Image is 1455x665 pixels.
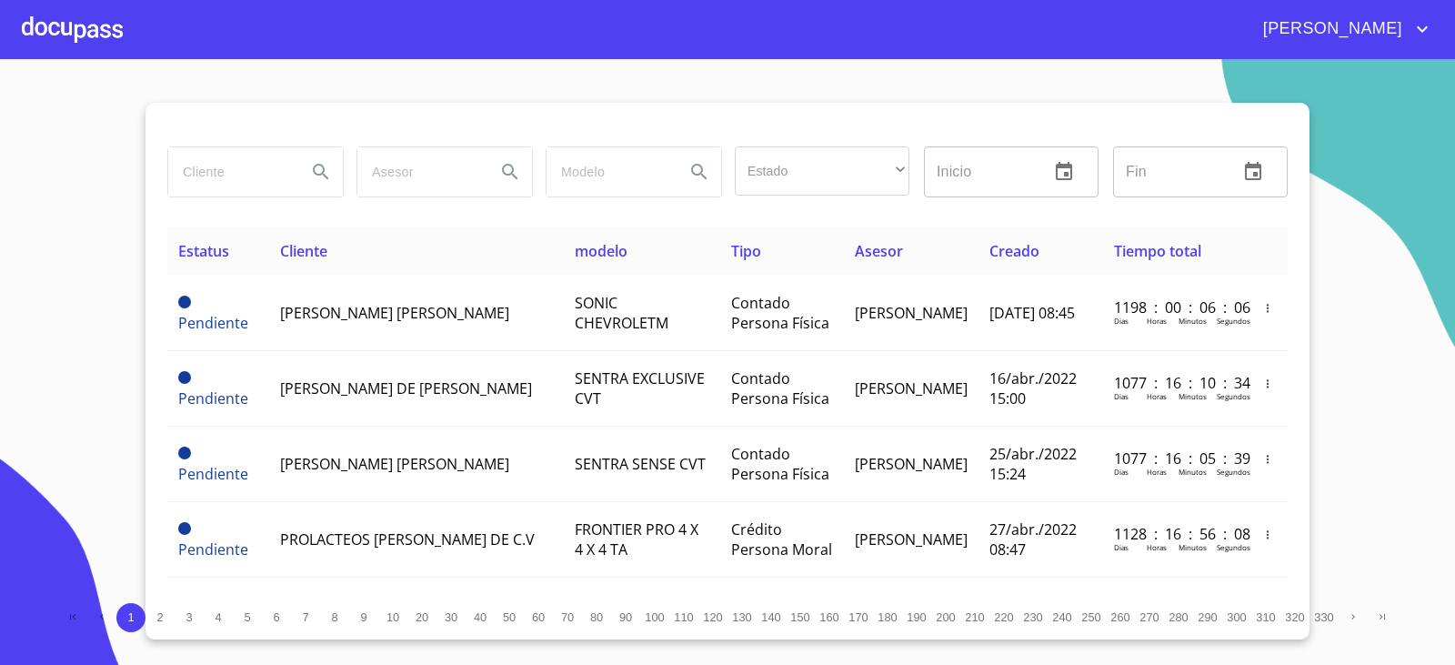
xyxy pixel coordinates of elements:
[1114,524,1237,544] p: 1128 : 16 : 56 : 08
[786,603,815,632] button: 150
[145,603,175,632] button: 2
[575,241,627,261] span: modelo
[553,603,582,632] button: 70
[280,529,535,549] span: PROLACTEOS [PERSON_NAME] DE C.V
[698,603,727,632] button: 120
[1193,603,1222,632] button: 290
[1106,603,1135,632] button: 260
[291,603,320,632] button: 7
[178,447,191,459] span: Pendiente
[1314,610,1333,624] span: 330
[503,610,516,624] span: 50
[1114,542,1129,552] p: Dias
[1217,316,1250,326] p: Segundos
[1309,603,1339,632] button: 330
[1052,610,1071,624] span: 240
[1023,610,1042,624] span: 230
[299,150,343,194] button: Search
[815,603,844,632] button: 160
[1222,603,1251,632] button: 300
[1114,391,1129,401] p: Dias
[761,610,780,624] span: 140
[178,313,248,333] span: Pendiente
[1147,467,1167,477] p: Horas
[907,610,926,624] span: 190
[1114,448,1237,469] p: 1077 : 16 : 05 : 39
[989,519,1077,559] span: 27/abr./2022 08:47
[1139,610,1159,624] span: 270
[349,603,378,632] button: 9
[1147,542,1167,552] p: Horas
[855,378,968,398] span: [PERSON_NAME]
[855,529,968,549] span: [PERSON_NAME]
[1135,603,1164,632] button: 270
[233,603,262,632] button: 5
[407,603,436,632] button: 20
[989,444,1077,484] span: 25/abr./2022 15:24
[386,610,399,624] span: 10
[677,150,721,194] button: Search
[989,241,1039,261] span: Creado
[178,296,191,308] span: Pendiente
[902,603,931,632] button: 190
[931,603,960,632] button: 200
[1179,391,1207,401] p: Minutos
[855,454,968,474] span: [PERSON_NAME]
[280,303,509,323] span: [PERSON_NAME] [PERSON_NAME]
[1179,316,1207,326] p: Minutos
[488,150,532,194] button: Search
[360,610,366,624] span: 9
[575,454,706,474] span: SENTRA SENSE CVT
[936,610,955,624] span: 200
[960,603,989,632] button: 210
[731,444,829,484] span: Contado Persona Física
[1280,603,1309,632] button: 320
[244,610,250,624] span: 5
[1249,15,1411,44] span: [PERSON_NAME]
[855,303,968,323] span: [PERSON_NAME]
[878,610,897,624] span: 180
[731,293,829,333] span: Contado Persona Física
[302,610,308,624] span: 7
[280,378,532,398] span: [PERSON_NAME] DE [PERSON_NAME]
[1147,391,1167,401] p: Horas
[645,610,664,624] span: 100
[790,610,809,624] span: 150
[215,610,221,624] span: 4
[1114,467,1129,477] p: Dias
[994,610,1013,624] span: 220
[855,241,903,261] span: Asesor
[561,610,574,624] span: 70
[280,241,327,261] span: Cliente
[735,146,909,196] div: ​
[416,610,428,624] span: 20
[640,603,669,632] button: 100
[1018,603,1048,632] button: 230
[669,603,698,632] button: 110
[262,603,291,632] button: 6
[1217,391,1250,401] p: Segundos
[357,147,481,196] input: search
[378,603,407,632] button: 10
[116,603,145,632] button: 1
[156,610,163,624] span: 2
[1217,467,1250,477] p: Segundos
[732,610,751,624] span: 130
[1164,603,1193,632] button: 280
[1110,610,1129,624] span: 260
[178,371,191,384] span: Pendiente
[175,603,204,632] button: 3
[1114,373,1237,393] p: 1077 : 16 : 10 : 34
[1081,610,1100,624] span: 250
[1249,15,1433,44] button: account of current user
[178,539,248,559] span: Pendiente
[1179,467,1207,477] p: Minutos
[474,610,487,624] span: 40
[611,603,640,632] button: 90
[1251,603,1280,632] button: 310
[524,603,553,632] button: 60
[848,610,868,624] span: 170
[703,610,722,624] span: 120
[466,603,495,632] button: 40
[674,610,693,624] span: 110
